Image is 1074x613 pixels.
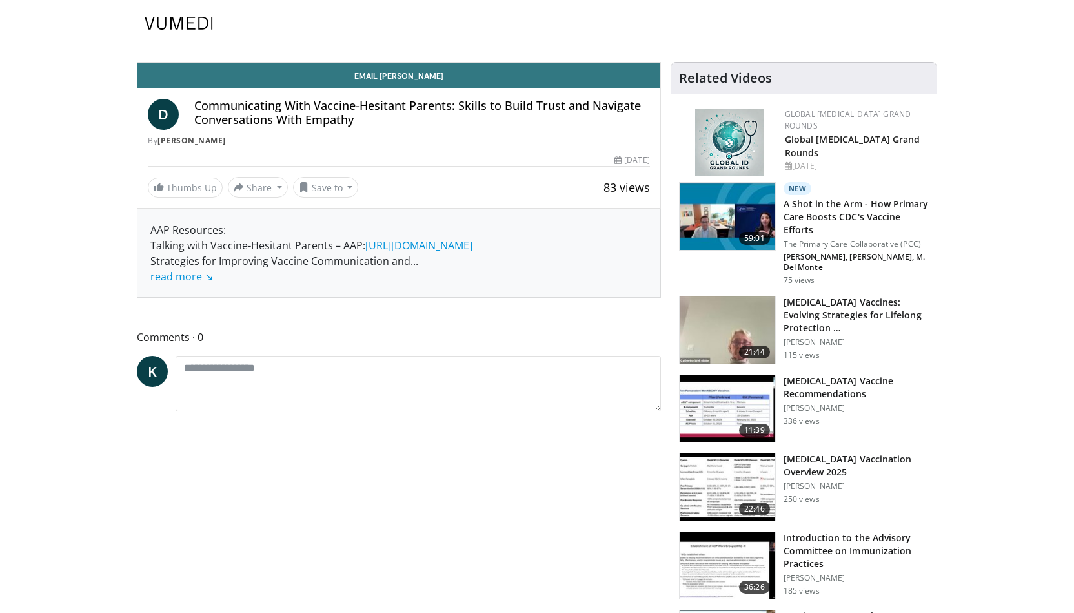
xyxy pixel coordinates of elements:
div: [DATE] [614,154,649,166]
img: VuMedi Logo [145,17,213,30]
p: 185 views [784,586,820,596]
p: 75 views [784,275,815,286]
h3: Meningococcal Vaccines: Evolving Strategies for Lifelong Protection and Global Public Health [784,296,929,335]
img: 0dd5c43f-81e9-483b-bed5-6783b48c2a1e.150x105_q85_crop-smart_upscale.jpg [680,375,775,442]
img: 68f742ce-af7f-4abf-9695-3bb820d26541.150x105_q85_crop-smart_upscale.jpg [680,532,775,599]
h3: A Shot in the Arm - How Primary Care Boosts CDC's Vaccine Efforts [784,198,929,236]
p: 250 views [784,494,820,504]
a: 59:01 New A Shot in the Arm - How Primary Care Boosts CDC's Vaccine Efforts The Primary Care Coll... [679,182,929,286]
span: 83 views [603,180,650,195]
p: [PERSON_NAME] [784,481,929,492]
span: 36:26 [739,581,770,594]
span: 21:44 [739,346,770,358]
p: 115 views [784,350,820,360]
p: The Primary Care Collaborative (PCC) [784,239,929,249]
a: 11:39 [MEDICAL_DATA] Vaccine Recommendations [PERSON_NAME] 336 views [679,375,929,443]
img: df286423-5766-4c3c-9a96-2a7739f6b4d1.150x105_q85_crop-smart_upscale.jpg [680,183,775,250]
div: AAP Resources: Talking with Vaccine‑Hesitant Parents – AAP: Strategies for Improving Vaccine Comm... [150,222,647,284]
a: Thumbs Up [148,178,223,198]
div: [DATE] [785,160,926,172]
span: Comments 0 [137,329,661,346]
a: Global [MEDICAL_DATA] Grand Rounds [785,109,911,131]
a: Global [MEDICAL_DATA] Grand Rounds [785,133,920,159]
a: D [148,99,179,130]
a: [PERSON_NAME] [157,135,226,146]
img: e456a1d5-25c5-46f9-913a-7a343587d2a7.png.150x105_q85_autocrop_double_scale_upscale_version-0.2.png [695,109,764,176]
div: By [148,135,650,147]
p: [PERSON_NAME] [784,403,929,413]
h3: [MEDICAL_DATA] Vaccine Recommendations [784,375,929,400]
p: 336 views [784,416,820,426]
img: 5abf15c6-7be1-413d-8703-39fc053c5ea0.150x105_q85_crop-smart_upscale.jpg [680,296,775,364]
a: 21:44 [MEDICAL_DATA] Vaccines: Evolving Strategies for Lifelong Protection … [PERSON_NAME] 115 views [679,296,929,364]
h4: Related Videos [679,70,772,86]
button: Share [228,177,288,198]
img: e2487980-1009-4918-a1e2-59f0f99adf02.150x105_q85_crop-smart_upscale.jpg [680,453,775,521]
p: New [784,182,812,195]
a: read more ↘ [150,269,213,284]
p: [PERSON_NAME] [784,573,929,583]
h3: Introduction to the Advisory Committee on Immunization Practices [784,532,929,570]
h4: Communicating With Vaccine-Hesitant Parents: Skills to Build Trust and Navigate Conversations Wit... [194,99,650,127]
p: [PERSON_NAME] [784,337,929,348]
p: Mandy Cohen [784,252,929,273]
button: Save to [293,177,359,198]
a: K [137,356,168,387]
h3: [MEDICAL_DATA] Vaccination Overview 2025 [784,453,929,479]
a: 36:26 Introduction to the Advisory Committee on Immunization Practices [PERSON_NAME] 185 views [679,532,929,600]
span: 22:46 [739,503,770,515]
span: 11:39 [739,424,770,437]
a: [URL][DOMAIN_NAME] [365,238,472,253]
a: Email [PERSON_NAME] [137,63,660,88]
span: 59:01 [739,232,770,245]
a: 22:46 [MEDICAL_DATA] Vaccination Overview 2025 [PERSON_NAME] 250 views [679,453,929,521]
